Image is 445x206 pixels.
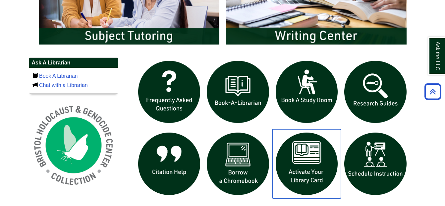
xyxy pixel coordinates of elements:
[341,57,410,127] img: Research Guides icon links to research guides web page
[29,100,118,190] img: Holocaust and Genocide Collection
[39,82,88,88] a: Chat with a Librarian
[422,87,443,96] a: Back to Top
[29,58,118,68] h2: Ask A Librarian
[272,129,341,198] img: activate Library Card icon links to form to activate student ID into library card
[341,129,410,198] img: For faculty. Schedule Library Instruction icon links to form.
[135,129,204,198] img: citation help icon links to citation help guide page
[272,57,341,127] img: book a study room icon links to book a study room web page
[135,57,410,201] div: slideshow
[39,73,78,79] a: Book A Librarian
[135,57,204,127] img: frequently asked questions
[203,129,272,198] img: Borrow a chromebook icon links to the borrow a chromebook web page
[203,57,272,127] img: Book a Librarian icon links to book a librarian web page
